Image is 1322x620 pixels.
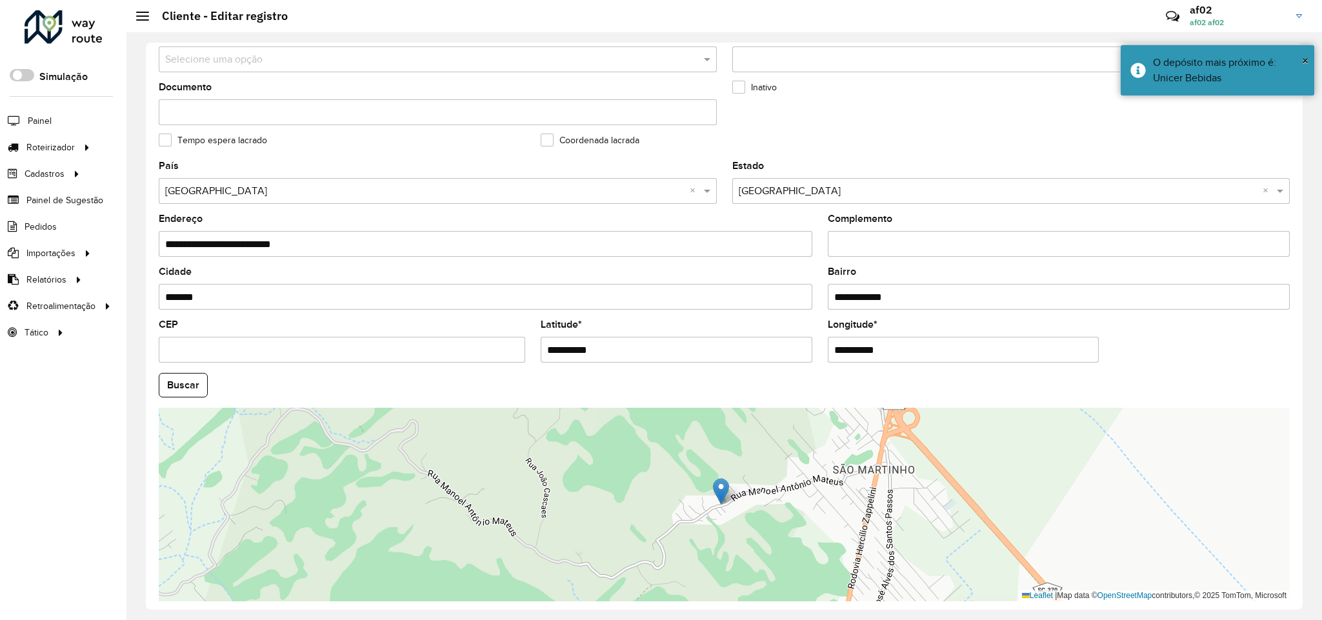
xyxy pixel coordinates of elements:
a: Leaflet [1022,591,1053,600]
button: Close [1302,51,1308,70]
h3: af02 [1190,4,1287,16]
label: Complemento [828,211,892,226]
label: Coordenada lacrada [541,134,639,147]
label: Simulação [39,69,88,85]
h2: Cliente - Editar registro [149,9,288,23]
a: OpenStreetMap [1097,591,1152,600]
label: Bairro [828,264,856,279]
span: Tático [25,326,48,339]
label: Tempo espera lacrado [159,134,267,147]
span: Roteirizador [26,141,75,154]
label: Inativo [732,81,777,94]
span: | [1055,591,1057,600]
a: Contato Rápido [1159,3,1187,30]
img: Marker [713,478,729,505]
span: Painel de Sugestão [26,194,103,207]
span: Pedidos [25,220,57,234]
label: Cidade [159,264,192,279]
span: Clear all [690,183,701,199]
label: Endereço [159,211,203,226]
span: Retroalimentação [26,299,95,313]
label: Latitude [541,317,582,332]
label: País [159,158,179,174]
label: Estado [732,158,764,174]
label: CEP [159,317,178,332]
div: O depósito mais próximo é: Unicer Bebidas [1153,55,1305,86]
button: Buscar [159,373,208,397]
span: Relatórios [26,273,66,286]
label: Longitude [828,317,877,332]
span: × [1302,54,1308,68]
span: Cadastros [25,167,65,181]
span: Importações [26,246,75,260]
label: Documento [159,79,212,95]
span: Clear all [1263,183,1274,199]
span: Painel [28,114,52,128]
div: Map data © contributors,© 2025 TomTom, Microsoft [1019,590,1290,601]
span: af02 af02 [1190,17,1287,28]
